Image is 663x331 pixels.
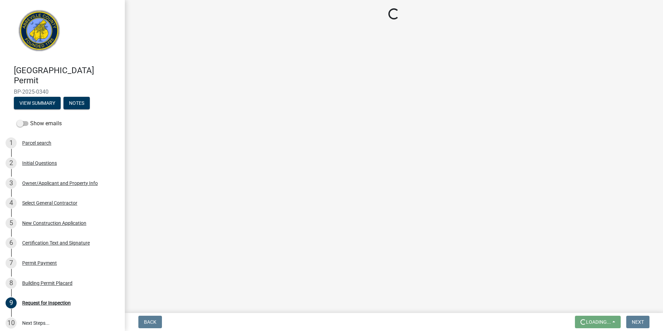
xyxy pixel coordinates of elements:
[22,261,57,265] div: Permit Payment
[22,201,77,205] div: Select General Contractor
[6,237,17,248] div: 6
[14,7,65,58] img: Abbeville County, South Carolina
[22,281,72,286] div: Building Permit Placard
[6,197,17,209] div: 4
[63,101,90,106] wm-modal-confirm: Notes
[6,297,17,308] div: 9
[6,278,17,289] div: 8
[17,119,62,128] label: Show emails
[6,317,17,329] div: 10
[626,316,649,328] button: Next
[63,97,90,109] button: Notes
[6,158,17,169] div: 2
[6,137,17,148] div: 1
[6,218,17,229] div: 5
[22,161,57,165] div: Initial Questions
[14,88,111,95] span: BP-2025-0340
[6,178,17,189] div: 3
[14,101,61,106] wm-modal-confirm: Summary
[14,97,61,109] button: View Summary
[22,141,51,145] div: Parcel search
[22,240,90,245] div: Certification Text and Signature
[22,221,86,226] div: New Construction Application
[575,316,621,328] button: Loading...
[22,181,98,186] div: Owner/Applicant and Property Info
[138,316,162,328] button: Back
[6,257,17,269] div: 7
[14,66,119,86] h4: [GEOGRAPHIC_DATA] Permit
[632,319,644,325] span: Next
[586,319,611,325] span: Loading...
[22,300,71,305] div: Request for Inspection
[144,319,156,325] span: Back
